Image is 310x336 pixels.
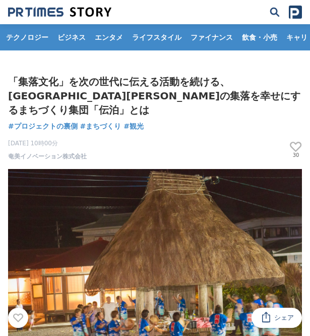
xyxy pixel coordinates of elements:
a: #観光 [123,121,144,132]
span: [DATE] 10時00分 [8,139,87,148]
a: 奄美イノベーション株式会社 [8,152,87,161]
a: #まちづくり [80,121,121,132]
p: 30 [290,153,302,158]
span: #プロジェクトの裏側 [8,121,78,131]
a: #プロジェクトの裏側 [8,121,78,132]
span: エンタメ [91,33,127,42]
img: prtimes [289,6,302,19]
h1: 「集落文化」を次の世代に伝える活動を続ける、[GEOGRAPHIC_DATA][PERSON_NAME]の集落を幸せにするまちづくり集団「伝泊」とは [8,75,302,117]
a: ライフスタイル [128,24,185,50]
a: ビジネス [53,24,90,50]
span: #まちづくり [80,121,121,131]
span: ファイナンス [187,33,237,42]
a: 飲食・小売 [238,24,281,50]
a: テクノロジー [2,24,52,50]
a: ファイナンス [187,24,237,50]
a: エンタメ [91,24,127,50]
span: 飲食・小売 [238,33,281,42]
button: シェア [252,308,302,328]
img: 成果の裏側にあるストーリーをメディアに届ける [8,7,111,18]
a: 成果の裏側にあるストーリーをメディアに届ける 成果の裏側にあるストーリーをメディアに届ける [8,7,111,18]
span: ビジネス [53,33,90,42]
span: テクノロジー [2,33,52,42]
span: シェア [274,313,294,322]
span: ライフスタイル [128,33,185,42]
span: #観光 [123,121,144,131]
